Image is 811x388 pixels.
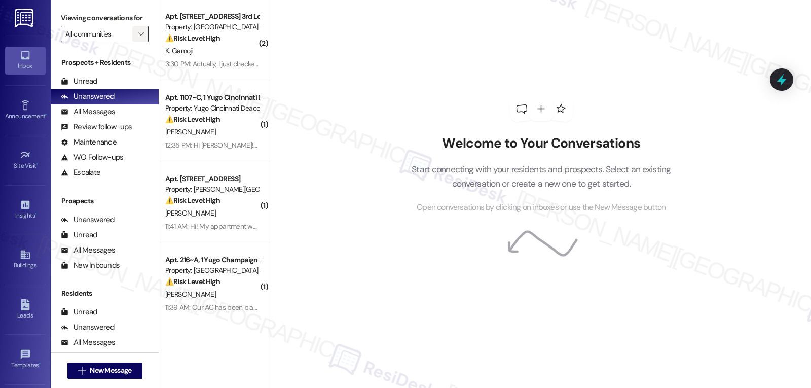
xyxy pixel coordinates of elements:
span: • [45,111,47,118]
div: Apt. [STREET_ADDRESS] [165,173,259,184]
div: Property: Yugo Cincinnati Deacon [165,103,259,114]
strong: ⚠️ Risk Level: High [165,33,220,43]
div: Unread [61,230,97,240]
div: Apt. [STREET_ADDRESS] 3rd Lofts [165,11,259,22]
span: K. Gamoji [165,46,193,55]
i:  [138,30,143,38]
div: Property: [PERSON_NAME][GEOGRAPHIC_DATA] [165,184,259,195]
div: Unread [61,307,97,318]
div: All Messages [61,337,115,348]
div: All Messages [61,107,115,117]
span: Open conversations by clicking on inboxes or use the New Message button [417,201,666,214]
strong: ⚠️ Risk Level: High [165,277,220,286]
div: 11:41 AM: Hi! My appartment wasn't cleaned at all when I moved in, it was exactly as the last per... [165,222,795,231]
i:  [78,367,86,375]
div: New Inbounds [61,260,120,271]
div: WO Follow-ups [61,152,123,163]
span: [PERSON_NAME] [165,127,216,136]
img: ResiDesk Logo [15,9,35,27]
a: Site Visit • [5,147,46,174]
div: Prospects [51,196,159,206]
div: Residents [51,288,159,299]
div: Property: [GEOGRAPHIC_DATA] South 3rd Lofts [165,22,259,32]
button: New Message [67,363,142,379]
div: Unanswered [61,322,115,333]
span: New Message [90,365,131,376]
strong: ⚠️ Risk Level: High [165,196,220,205]
div: Apt. 216~A, 1 Yugo Champaign South 3rd Lofts [165,255,259,265]
a: Buildings [5,246,46,273]
span: • [39,360,41,367]
label: Viewing conversations for [61,10,149,26]
div: Unanswered [61,215,115,225]
p: Start connecting with your residents and prospects. Select an existing conversation or create a n... [396,162,686,191]
div: Prospects + Residents [51,57,159,68]
div: Apt. 1107~C, 1 Yugo Cincinnati Deacon [165,92,259,103]
div: Maintenance [61,137,117,148]
input: All communities [65,26,132,42]
div: Unanswered [61,91,115,102]
a: Inbox [5,47,46,74]
a: Leads [5,296,46,324]
a: Templates • [5,346,46,373]
div: Review follow-ups [61,122,132,132]
div: Property: [GEOGRAPHIC_DATA] South 3rd Lofts [165,265,259,276]
h2: Welcome to Your Conversations [396,135,686,152]
div: Escalate [61,167,100,178]
span: [PERSON_NAME] [165,290,216,299]
strong: ⚠️ Risk Level: High [165,115,220,124]
a: Insights • [5,196,46,224]
div: All Messages [61,245,115,256]
span: • [36,161,38,168]
span: [PERSON_NAME] [165,208,216,218]
span: • [35,210,36,218]
div: Unread [61,76,97,87]
div: 3:30 PM: Actually, I just checked and 72 dollars of the bill is the service fee but it still says... [165,59,699,68]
